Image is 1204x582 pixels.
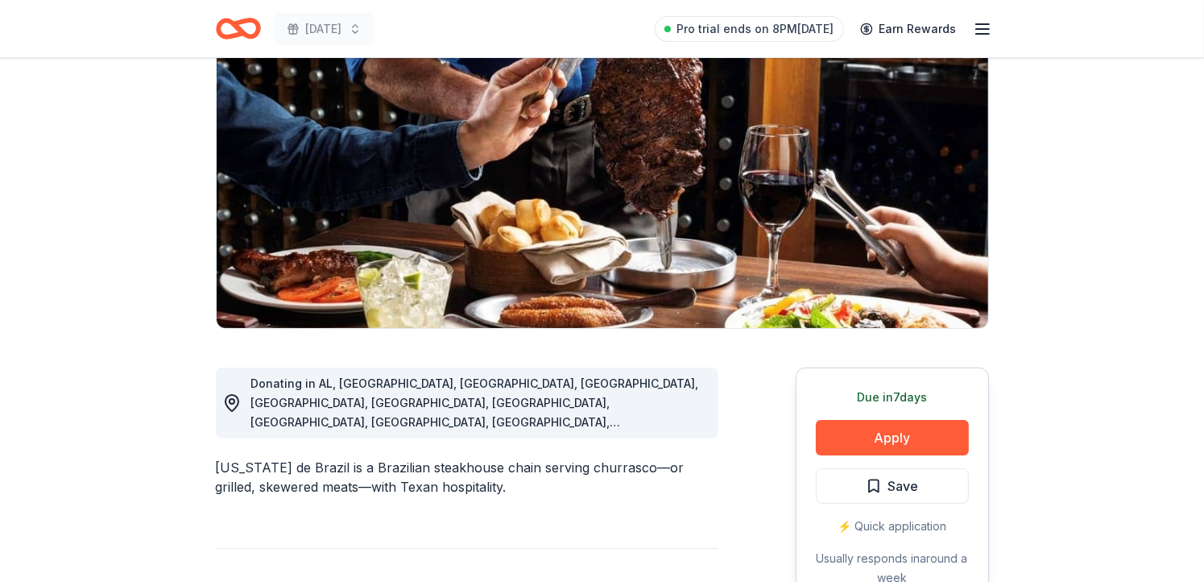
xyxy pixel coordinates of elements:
button: [DATE] [274,13,374,45]
a: Pro trial ends on 8PM[DATE] [655,16,844,42]
div: Due in 7 days [816,388,969,407]
div: [US_STATE] de Brazil is a Brazilian steakhouse chain serving churrasco—or grilled, skewered meats... [216,458,718,497]
a: Home [216,10,261,48]
span: [DATE] [306,19,342,39]
button: Apply [816,420,969,455]
div: ⚡️ Quick application [816,517,969,536]
span: Donating in AL, [GEOGRAPHIC_DATA], [GEOGRAPHIC_DATA], [GEOGRAPHIC_DATA], [GEOGRAPHIC_DATA], [GEOG... [251,376,699,526]
a: Earn Rewards [850,15,966,44]
img: Image for Texas de Brazil [217,20,988,328]
span: Save [888,476,919,497]
span: Pro trial ends on 8PM[DATE] [677,19,834,39]
button: Save [816,468,969,504]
